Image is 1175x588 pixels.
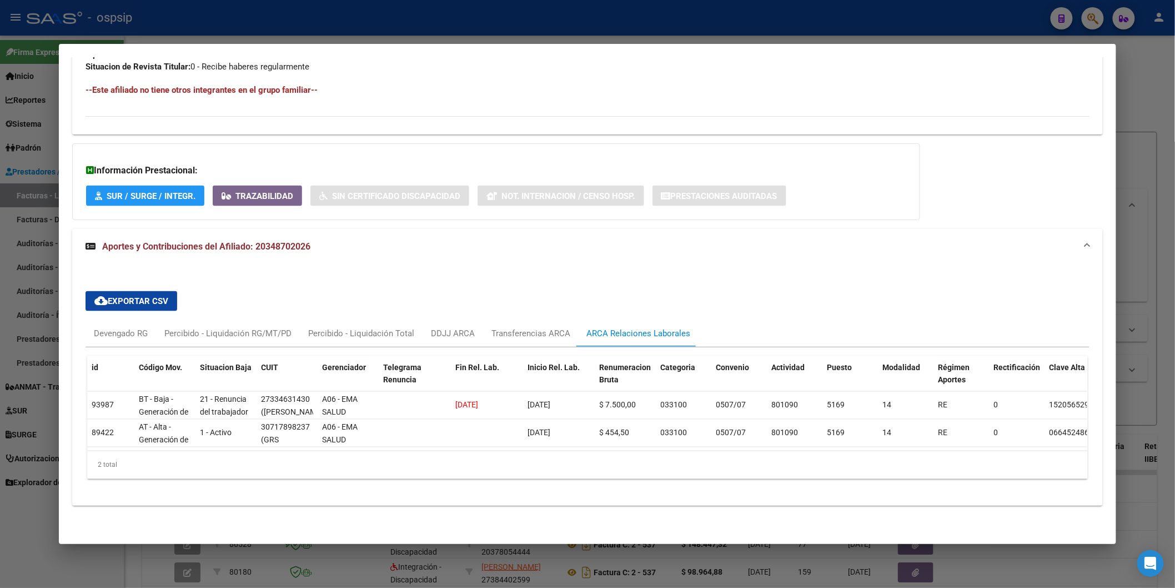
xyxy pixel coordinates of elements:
span: RE [938,428,948,437]
span: Trazabilidad [235,191,293,201]
span: 0 [994,401,998,410]
span: Puesto [827,363,852,372]
datatable-header-cell: Rectificación [990,356,1045,405]
span: RE [938,401,948,410]
span: 06645248644993523771 [1050,428,1138,437]
span: [DATE] [528,428,550,437]
span: 0 [994,428,998,437]
span: $ 454,50 [600,428,630,437]
datatable-header-cell: id [87,356,134,405]
span: 033100 [661,401,687,410]
div: DDJJ ARCA [431,327,475,340]
span: Aportes y Contribuciones del Afiliado: 20348702026 [102,241,310,252]
datatable-header-cell: Modalidad [878,356,934,405]
div: Aportes y Contribuciones del Afiliado: 20348702026 [72,265,1103,506]
strong: Tipo Beneficiario Titular: [86,49,178,59]
span: Telegrama Renuncia [383,363,421,385]
span: Rectificación [994,363,1041,372]
button: Prestaciones Auditadas [652,186,786,206]
span: Not. Internacion / Censo Hosp. [501,191,635,201]
datatable-header-cell: Actividad [767,356,823,405]
span: 1 - Activo [200,428,232,437]
span: 0507/07 [716,401,746,410]
span: Régimen Aportes [938,363,970,385]
div: 2 total [87,451,1088,479]
span: Clave Alta [1050,363,1086,372]
span: 5169 [827,401,845,410]
datatable-header-cell: Inicio Rel. Lab. [523,356,595,405]
datatable-header-cell: Régimen Aportes [934,356,990,405]
span: Gerenciador [322,363,366,372]
span: 033100 [661,428,687,437]
datatable-header-cell: Código Mov. [134,356,195,405]
span: [DATE] [455,401,478,410]
datatable-header-cell: Fin Rel. Lab. [451,356,523,405]
span: Prestaciones Auditadas [671,191,777,201]
datatable-header-cell: Clave Alta [1045,356,1156,405]
datatable-header-cell: Categoria [656,356,712,405]
h4: --Este afiliado no tiene otros integrantes en el grupo familiar-- [86,84,1089,96]
span: (GRS SEGURIDAD Y OPERACIONES S. A. S.) [261,436,313,482]
button: Exportar CSV [86,291,177,311]
span: A06 - EMA SALUD [322,395,358,417]
span: CUIT [261,363,278,372]
button: Sin Certificado Discapacidad [310,186,469,206]
span: Convenio [716,363,750,372]
span: 14 [883,428,892,437]
span: 5169 [827,428,845,437]
div: Transferencias ARCA [491,327,570,340]
div: Devengado RG [94,327,148,340]
div: ARCA Relaciones Laborales [587,327,691,340]
div: 27334631430 [261,393,310,406]
span: Fin Rel. Lab. [455,363,499,372]
span: Modalidad [883,363,921,372]
div: 30717898237 [261,421,310,434]
span: 14 [883,401,892,410]
button: SUR / SURGE / INTEGR. [86,186,204,206]
span: Exportar CSV [94,296,168,306]
datatable-header-cell: Convenio [712,356,767,405]
span: Actividad [772,363,805,372]
span: Renumeracion Bruta [600,363,651,385]
h3: Información Prestacional: [86,164,906,177]
span: 801090 [772,428,799,437]
div: Open Intercom Messenger [1137,550,1164,577]
span: Inicio Rel. Lab. [528,363,580,372]
div: Percibido - Liquidación RG/MT/PD [164,327,292,340]
span: Situacion Baja [200,363,252,372]
datatable-header-cell: Renumeracion Bruta [595,356,656,405]
button: Trazabilidad [213,186,302,206]
span: $ 7.500,00 [600,401,636,410]
span: 801090 [772,401,799,410]
strong: Situacion de Revista Titular: [86,62,190,72]
span: 21 - Renuncia del trabajador / ART.240 - LCT / ART.64 Inc.a) L22248 y otras [200,395,248,467]
span: 00 - RELACION DE DEPENDENCIA [86,49,304,59]
span: 93987 [92,401,114,410]
datatable-header-cell: Puesto [823,356,878,405]
span: 0 - Recibe haberes regularmente [86,62,309,72]
datatable-header-cell: Gerenciador [318,356,379,405]
datatable-header-cell: Telegrama Renuncia [379,356,451,405]
span: ([PERSON_NAME]) [261,408,326,417]
span: SUR / SURGE / INTEGR. [107,191,195,201]
button: Not. Internacion / Censo Hosp. [478,186,644,206]
span: Código Mov. [139,363,182,372]
datatable-header-cell: Situacion Baja [195,356,257,405]
mat-icon: cloud_download [94,294,108,307]
span: [DATE] [528,401,550,410]
datatable-header-cell: CUIT [257,356,318,405]
span: Sin Certificado Discapacidad [332,191,460,201]
mat-expansion-panel-header: Aportes y Contribuciones del Afiliado: 20348702026 [72,229,1103,265]
span: A06 - EMA SALUD [322,423,358,445]
span: BT - Baja - Generación de Clave [139,395,188,430]
span: AT - Alta - Generación de clave [139,423,188,457]
span: 0507/07 [716,428,746,437]
span: 89422 [92,428,114,437]
span: id [92,363,98,372]
span: 15205652931153171508 [1050,401,1138,410]
span: Categoria [661,363,696,372]
div: Percibido - Liquidación Total [308,327,414,340]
